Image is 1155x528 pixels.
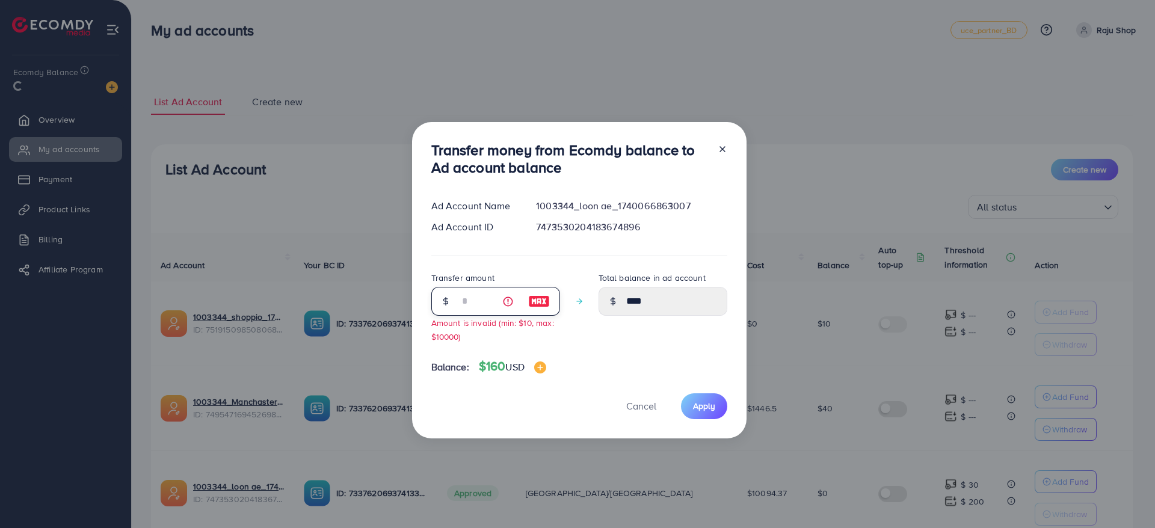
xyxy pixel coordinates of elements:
[422,220,527,234] div: Ad Account ID
[681,393,727,419] button: Apply
[431,317,554,342] small: Amount is invalid (min: $10, max: $10000)
[431,360,469,374] span: Balance:
[526,220,736,234] div: 7473530204183674896
[479,359,546,374] h4: $160
[526,199,736,213] div: 1003344_loon ae_1740066863007
[599,272,706,284] label: Total balance in ad account
[611,393,671,419] button: Cancel
[626,399,656,413] span: Cancel
[693,400,715,412] span: Apply
[534,361,546,373] img: image
[431,272,494,284] label: Transfer amount
[422,199,527,213] div: Ad Account Name
[431,141,708,176] h3: Transfer money from Ecomdy balance to Ad account balance
[528,294,550,309] img: image
[505,360,524,373] span: USD
[1104,474,1146,519] iframe: Chat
